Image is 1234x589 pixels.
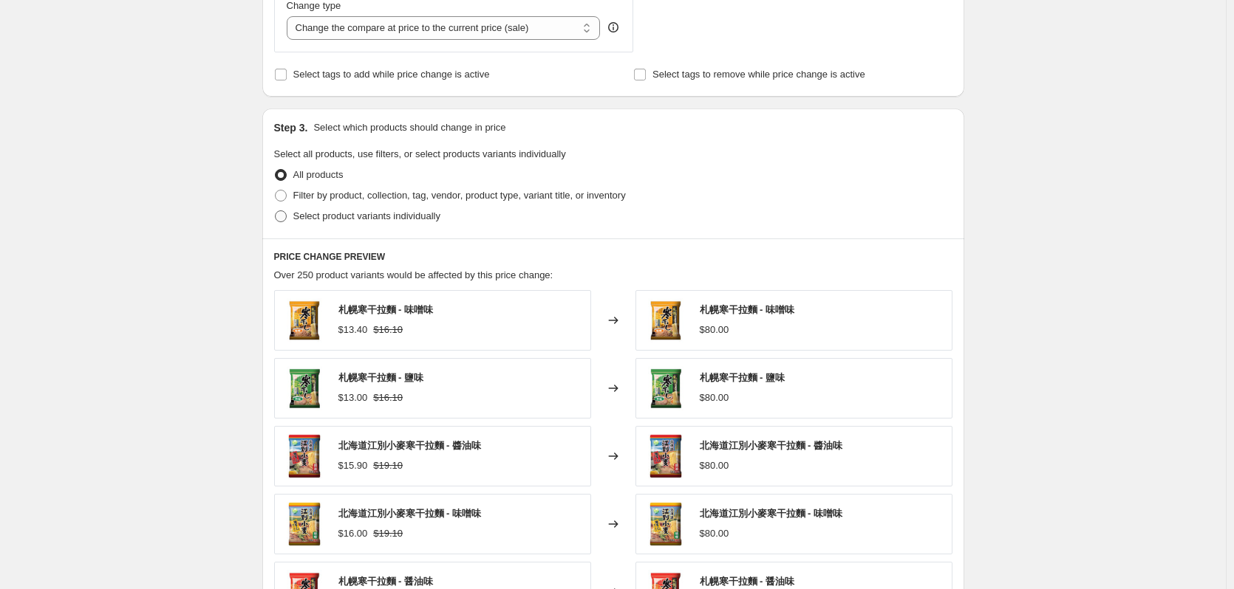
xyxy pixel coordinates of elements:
span: 北海道江別小麥寒干拉麵 - 味噌味 [700,508,843,519]
strike: $16.10 [373,390,403,405]
span: Over 250 product variants would be affected by this price change: [274,269,553,280]
span: 札幌寒干拉麵 - 醤油味 [338,576,434,587]
span: 札幌寒干拉麵 - 味噌味 [338,304,434,315]
div: $80.00 [700,526,729,541]
span: 北海道江別小麥寒干拉麵 - 味噌味 [338,508,482,519]
h6: PRICE CHANGE PREVIEW [274,251,952,263]
span: 札幌寒干拉麵 - 醤油味 [700,576,795,587]
img: 4901468139799_80x.JPG [644,434,688,478]
h2: Step 3. [274,120,308,135]
span: 札幌寒干拉麵 - 鹽味 [700,372,785,383]
span: 北海道江別小麥寒干拉麵 - 醬油味 [338,440,482,451]
span: Select tags to add while price change is active [293,69,490,80]
img: 4901468139560_80x.JPG [644,298,688,342]
span: Select product variants individually [293,210,440,221]
div: $16.00 [338,526,368,541]
strike: $16.10 [373,323,403,337]
span: Select tags to remove while price change is active [652,69,865,80]
span: Filter by product, collection, tag, vendor, product type, variant title, or inventory [293,190,626,201]
div: $13.40 [338,323,368,337]
div: $13.00 [338,390,368,405]
img: 4901468139577_80x.JPG [644,366,688,410]
div: help [606,20,621,35]
img: 4901468139805_80x.JPG [282,502,327,546]
div: $80.00 [700,390,729,405]
img: 4901468139560_80x.JPG [282,298,327,342]
div: $80.00 [700,323,729,337]
span: 札幌寒干拉麵 - 味噌味 [700,304,795,315]
div: $80.00 [700,458,729,473]
div: $15.90 [338,458,368,473]
span: 札幌寒干拉麵 - 鹽味 [338,372,424,383]
strike: $19.10 [373,458,403,473]
img: 4901468139805_80x.JPG [644,502,688,546]
strike: $19.10 [373,526,403,541]
p: Select which products should change in price [313,120,505,135]
img: 4901468139577_80x.JPG [282,366,327,410]
span: All products [293,169,344,180]
span: 北海道江別小麥寒干拉麵 - 醬油味 [700,440,843,451]
span: Select all products, use filters, or select products variants individually [274,148,566,159]
img: 4901468139799_80x.JPG [282,434,327,478]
